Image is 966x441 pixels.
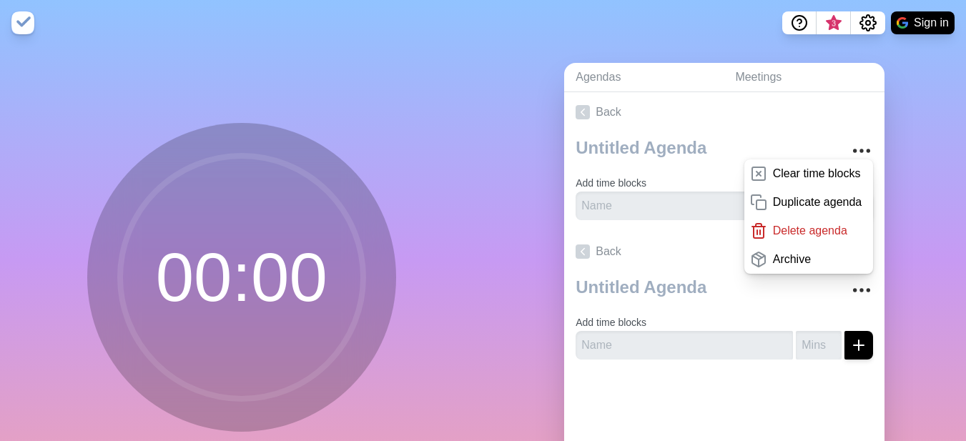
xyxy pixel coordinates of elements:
[847,137,876,165] button: More
[564,232,884,272] a: Back
[782,11,817,34] button: Help
[564,63,724,92] a: Agendas
[773,251,811,268] p: Archive
[847,276,876,304] button: More
[828,18,839,29] span: 3
[851,11,885,34] button: Settings
[576,331,793,360] input: Name
[796,331,842,360] input: Mins
[817,11,851,34] button: What’s new
[773,165,861,182] p: Clear time blocks
[11,11,34,34] img: timeblocks logo
[576,192,793,220] input: Name
[564,92,884,132] a: Back
[897,17,908,29] img: google logo
[891,11,955,34] button: Sign in
[773,194,862,211] p: Duplicate agenda
[576,177,646,189] label: Add time blocks
[773,222,847,239] p: Delete agenda
[576,317,646,328] label: Add time blocks
[724,63,884,92] a: Meetings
